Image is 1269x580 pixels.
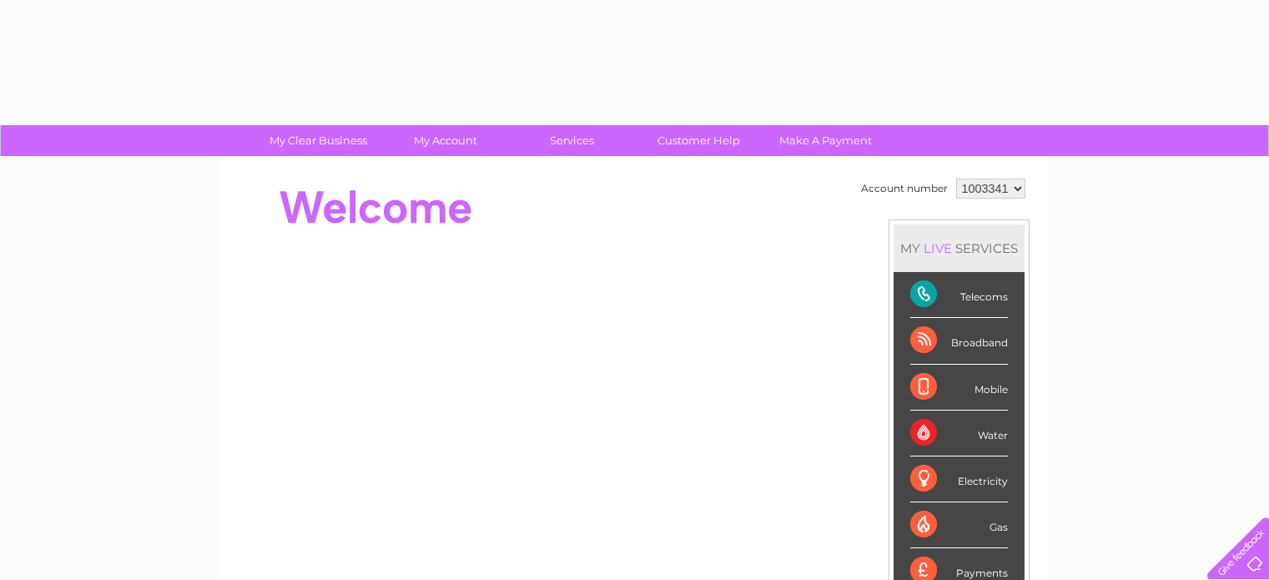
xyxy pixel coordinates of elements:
div: LIVE [920,240,955,256]
a: My Account [376,125,514,156]
div: Telecoms [910,272,1008,318]
div: Broadband [910,318,1008,364]
a: Customer Help [630,125,768,156]
div: Mobile [910,365,1008,411]
a: Make A Payment [757,125,894,156]
div: Water [910,411,1008,456]
a: Services [503,125,641,156]
div: Gas [910,502,1008,548]
td: Account number [857,174,952,203]
a: My Clear Business [249,125,387,156]
div: Electricity [910,456,1008,502]
div: MY SERVICES [894,224,1025,272]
